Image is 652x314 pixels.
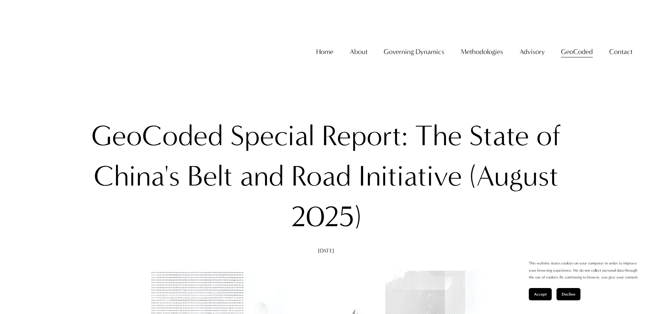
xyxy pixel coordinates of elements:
div: of [536,116,561,156]
span: Advisory [520,45,545,58]
div: 2025) [291,197,361,237]
div: Initiative [358,156,462,196]
span: Decline [562,292,575,297]
span: Governing Dynamics [384,45,444,58]
img: Christopher Sanchez &amp; Co. [20,20,82,83]
a: Home [316,45,333,59]
span: Accept [534,292,547,297]
div: and [240,156,284,196]
button: Accept [529,288,552,300]
a: folder dropdown [461,45,503,59]
button: Decline [557,288,580,300]
div: The [415,116,462,156]
div: Road [291,156,351,196]
div: GeoCoded [91,116,223,156]
a: folder dropdown [561,45,593,59]
div: (August [469,156,559,196]
span: GeoCoded [561,45,593,58]
span: About [350,45,368,58]
div: Special [230,116,315,156]
a: folder dropdown [384,45,444,59]
span: [DATE] [318,247,334,254]
div: State [469,116,529,156]
span: Contact [609,45,632,58]
div: Report: [322,116,408,156]
span: Methodologies [461,45,503,58]
a: folder dropdown [520,45,545,59]
div: Belt [187,156,233,196]
p: This website stores cookies on your computer in order to improve your browsing experience. We do ... [529,260,638,281]
div: China's [94,156,180,196]
section: Cookie banner [522,253,645,307]
a: folder dropdown [350,45,368,59]
a: folder dropdown [609,45,632,59]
